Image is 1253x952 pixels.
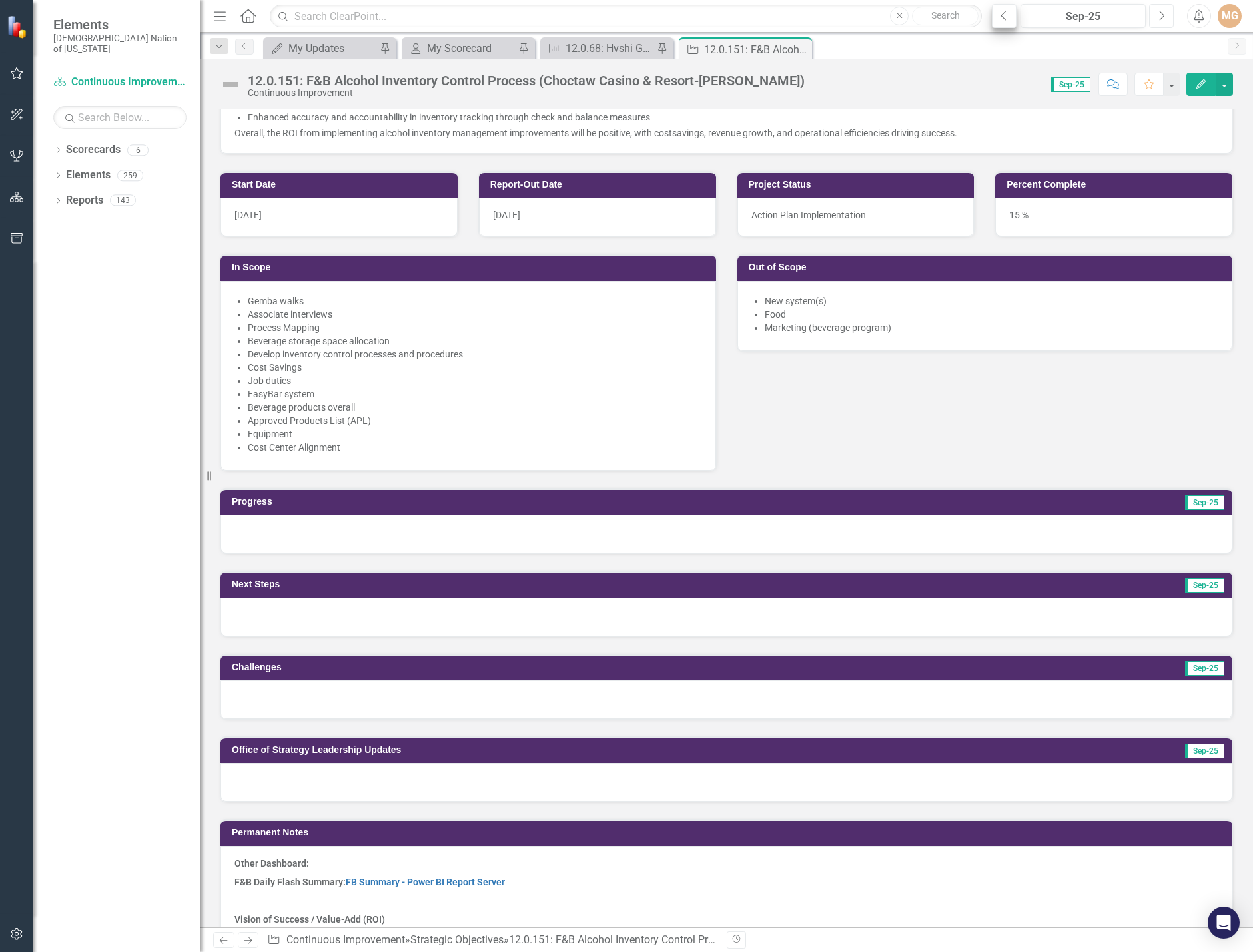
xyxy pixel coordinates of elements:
[649,99,774,109] span: balance processes are in place
[704,41,809,58] div: 12.0.151: F&B Alcohol Inventory Control Process (Choctaw Casino & Resort-[PERSON_NAME])
[248,374,702,387] li: Job duties
[232,262,709,272] h3: In Scope
[248,427,702,441] li: Equipment
[53,33,187,55] small: [DEMOGRAPHIC_DATA] Nation of [US_STATE]
[234,914,385,925] strong: Vision of Success / Value-Add (ROI)
[234,858,309,869] strong: Other Dashboard:
[1185,495,1224,510] span: Sep-25
[266,40,376,57] a: My Updates
[110,195,136,206] div: 143
[405,40,515,57] a: My Scorecard
[1218,4,1242,28] button: MG
[490,180,709,190] h3: Report-Out Date
[232,579,771,589] h3: Next Steps
[248,112,650,122] span: Enhanced accuracy and accountability in inventory tracking through check and balance measures
[232,828,1226,837] h3: Permanent Notes
[912,7,979,25] button: Search
[1185,661,1224,676] span: Sep-25
[995,198,1232,236] div: 15 %
[248,73,805,88] div: 12.0.151: F&B Alcohol Inventory Control Process (Choctaw Casino & Resort-[PERSON_NAME])
[248,111,1218,124] p: ​
[566,40,653,57] div: 12.0.68: Hvshi Gift Shop Inventory KPIs
[248,414,702,427] li: Approved Products List (APL)
[248,334,702,348] li: Beverage storage space allocation
[1021,4,1146,28] button: Sep-25
[66,193,103,208] a: Reports
[1051,77,1090,92] span: Sep-25
[267,933,716,948] div: » »
[248,88,805,98] div: Continuous Improvement
[749,262,1226,272] h3: Out of Scope
[765,321,1219,334] li: Marketing (beverage program)
[427,40,515,57] div: My Scorecard
[53,17,187,33] span: Elements
[248,441,702,454] li: Cost Center Alignment​
[232,662,779,672] h3: Challenges
[66,168,111,183] a: Elements
[749,180,968,190] h3: Project Status
[7,15,30,39] img: ClearPoint Strategy
[509,933,947,946] div: 12.0.151: F&B Alcohol Inventory Control Process (Choctaw Casino & Resort-[PERSON_NAME])
[248,387,702,401] li: EasyBar system
[346,877,505,887] a: FB Summary - Power BI Report Server
[232,180,451,190] h3: Start Date
[493,210,520,220] span: [DATE]
[288,40,376,57] div: My Updates
[220,74,241,95] img: Not Defined
[410,933,504,946] a: Strategic Objectives
[931,10,960,21] span: Search
[248,308,702,321] li: Associate interviews
[1185,744,1224,758] span: Sep-25
[765,294,1219,308] li: New system(s)
[544,40,653,57] a: 12.0.68: Hvshi Gift Shop Inventory KPIs
[1007,180,1226,190] h3: Percent Complete
[127,144,149,156] div: 6
[53,106,187,129] input: Search Below...
[1208,907,1240,939] div: Open Intercom Messenger
[53,75,187,90] a: Continuous Improvement
[234,210,262,220] span: [DATE]
[248,321,702,334] li: Process Mapping
[1185,578,1224,593] span: Sep-25
[66,142,121,158] a: Scorecards
[765,308,1219,321] li: Food
[751,210,866,220] span: Action Plan Implementation
[1025,9,1141,25] div: Sep-25
[286,933,405,946] a: Continuous Improvement
[234,877,505,887] strong: F&B Daily Flash Summary:
[270,5,982,28] input: Search ClearPoint...
[117,170,143,181] div: 259
[248,99,649,109] span: Implementation of dedicated inventory team to oversee stock management and ensure check and
[672,128,957,138] span: savings, revenue growth, and operational efficiencies driving success.
[248,361,702,374] li: Cost Savings
[232,497,727,507] h3: Progress
[234,910,1218,926] p: ​
[248,348,702,361] li: Develop inventory control processes and procedures
[248,401,702,414] li: Beverage products overall
[232,745,1033,755] h3: Office of Strategy Leadership Updates
[234,128,672,138] span: Overall, the ROI from implementing alcohol inventory management improvements will be positive, wi...
[248,294,702,308] li: Gemba walks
